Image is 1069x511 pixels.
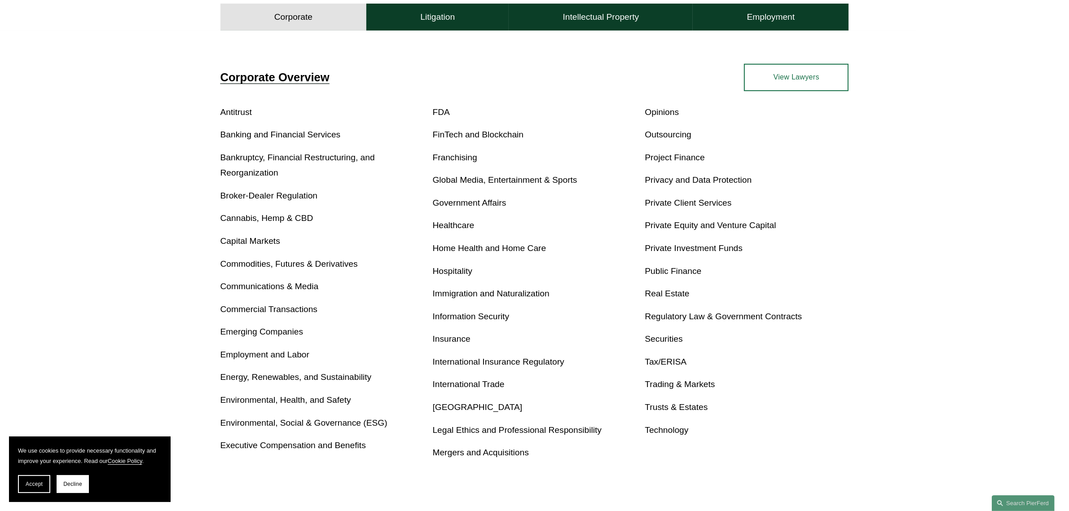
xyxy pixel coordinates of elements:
[220,304,317,314] a: Commercial Transactions
[645,130,691,139] a: Outsourcing
[433,312,510,321] a: Information Security
[645,153,704,162] a: Project Finance
[433,289,550,298] a: Immigration and Naturalization
[433,425,602,435] a: Legal Ethics and Professional Responsibility
[645,289,689,298] a: Real Estate
[420,12,455,22] h4: Litigation
[220,130,341,139] a: Banking and Financial Services
[433,198,506,207] a: Government Affairs
[433,448,529,457] a: Mergers and Acquisitions
[220,153,375,178] a: Bankruptcy, Financial Restructuring, and Reorganization
[645,175,752,185] a: Privacy and Data Protection
[433,379,505,389] a: International Trade
[645,379,715,389] a: Trading & Markets
[433,130,524,139] a: FinTech and Blockchain
[645,334,682,344] a: Securities
[220,350,309,359] a: Employment and Labor
[220,259,358,269] a: Commodities, Futures & Derivatives
[433,334,471,344] a: Insurance
[220,282,319,291] a: Communications & Media
[220,395,351,405] a: Environmental, Health, and Safety
[220,71,330,84] a: Corporate Overview
[433,107,450,117] a: FDA
[433,243,546,253] a: Home Health and Home Care
[992,495,1055,511] a: Search this site
[18,445,162,466] p: We use cookies to provide necessary functionality and improve your experience. Read our .
[63,481,82,487] span: Decline
[274,12,312,22] h4: Corporate
[57,475,89,493] button: Decline
[433,266,473,276] a: Hospitality
[645,357,686,366] a: Tax/ERISA
[645,220,776,230] a: Private Equity and Venture Capital
[220,372,372,382] a: Energy, Renewables, and Sustainability
[433,220,475,230] a: Healthcare
[645,425,688,435] a: Technology
[645,266,701,276] a: Public Finance
[220,191,318,200] a: Broker-Dealer Regulation
[220,236,280,246] a: Capital Markets
[26,481,43,487] span: Accept
[645,107,679,117] a: Opinions
[747,12,795,22] h4: Employment
[645,243,743,253] a: Private Investment Funds
[433,153,477,162] a: Franchising
[220,213,313,223] a: Cannabis, Hemp & CBD
[220,327,304,336] a: Emerging Companies
[433,175,577,185] a: Global Media, Entertainment & Sports
[645,198,731,207] a: Private Client Services
[645,402,708,412] a: Trusts & Estates
[220,418,387,427] a: Environmental, Social & Governance (ESG)
[563,12,639,22] h4: Intellectual Property
[220,107,252,117] a: Antitrust
[108,458,142,464] a: Cookie Policy
[645,312,802,321] a: Regulatory Law & Government Contracts
[18,475,50,493] button: Accept
[433,402,523,412] a: [GEOGRAPHIC_DATA]
[220,441,366,450] a: Executive Compensation and Benefits
[744,64,849,91] a: View Lawyers
[433,357,564,366] a: International Insurance Regulatory
[9,436,171,502] section: Cookie banner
